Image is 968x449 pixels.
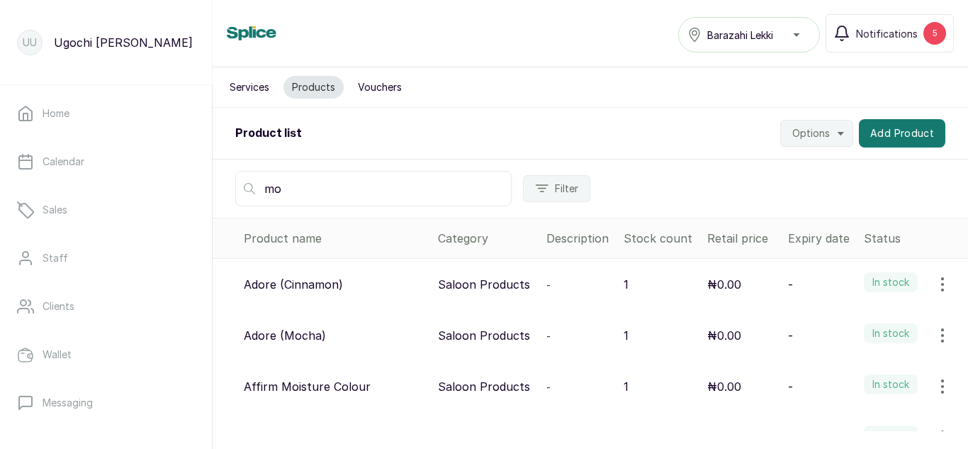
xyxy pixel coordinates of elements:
a: Calendar [11,142,201,182]
div: Retail price [707,230,777,247]
label: In stock [864,426,918,445]
span: Options [792,126,830,140]
span: Filter [555,182,578,196]
p: ₦0.00 [707,327,741,344]
p: - [788,327,793,344]
a: Home [11,94,201,133]
p: ₦0.00 [707,378,741,395]
p: Clients [43,299,74,314]
a: Staff [11,238,201,278]
p: 1 [624,276,629,293]
div: Product name [244,230,427,247]
p: Wallet [43,348,72,362]
p: ₦0.00 [707,276,741,293]
p: - [788,378,793,395]
p: - [788,276,793,293]
span: - [546,279,551,291]
button: Notifications5 [826,14,954,52]
p: Calendar [43,155,84,169]
label: In stock [864,375,918,394]
p: Messaging [43,396,93,410]
p: 1 [624,378,629,395]
span: Notifications [856,26,918,41]
h2: Product list [235,125,302,142]
div: Expiry date [788,230,853,247]
p: 1 [624,327,629,344]
p: Saloon Products [438,378,530,395]
button: Services [221,76,278,99]
div: Stock count [624,230,696,247]
label: In stock [864,272,918,292]
p: Adore (Cinnamon) [244,276,343,293]
p: ₦0.00 [707,429,741,446]
button: Filter [523,175,590,202]
span: - [546,330,551,342]
p: UU [23,35,37,50]
span: Barazahi Lekki [707,28,773,43]
p: Saloon Products [438,276,530,293]
button: Barazahi Lekki [678,17,820,52]
div: Description [546,230,612,247]
a: Wallet [11,335,201,375]
p: Home [43,106,69,121]
input: Search by name, category, description, price [235,171,512,206]
span: - [546,381,551,393]
div: 5 [923,22,946,45]
p: - [788,429,793,446]
button: Products [283,76,344,99]
p: Saloon Products [438,429,530,446]
p: Affirm Moisture Colour [244,378,371,395]
button: Options [780,120,853,147]
div: Category [438,230,535,247]
p: Saloon Products [438,327,530,344]
label: In stock [864,323,918,343]
p: Staff [43,251,68,265]
a: Sales [11,190,201,230]
button: Vouchers [349,76,410,99]
div: Status [864,230,962,247]
p: Ugochi [PERSON_NAME] [54,34,193,51]
p: Sales [43,203,67,217]
p: Adore (Mocha) [244,327,326,344]
p: 1 [624,429,629,446]
a: Messaging [11,383,201,423]
p: Hair Mousse [244,429,313,446]
a: Clients [11,287,201,326]
button: Add Product [859,119,945,148]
